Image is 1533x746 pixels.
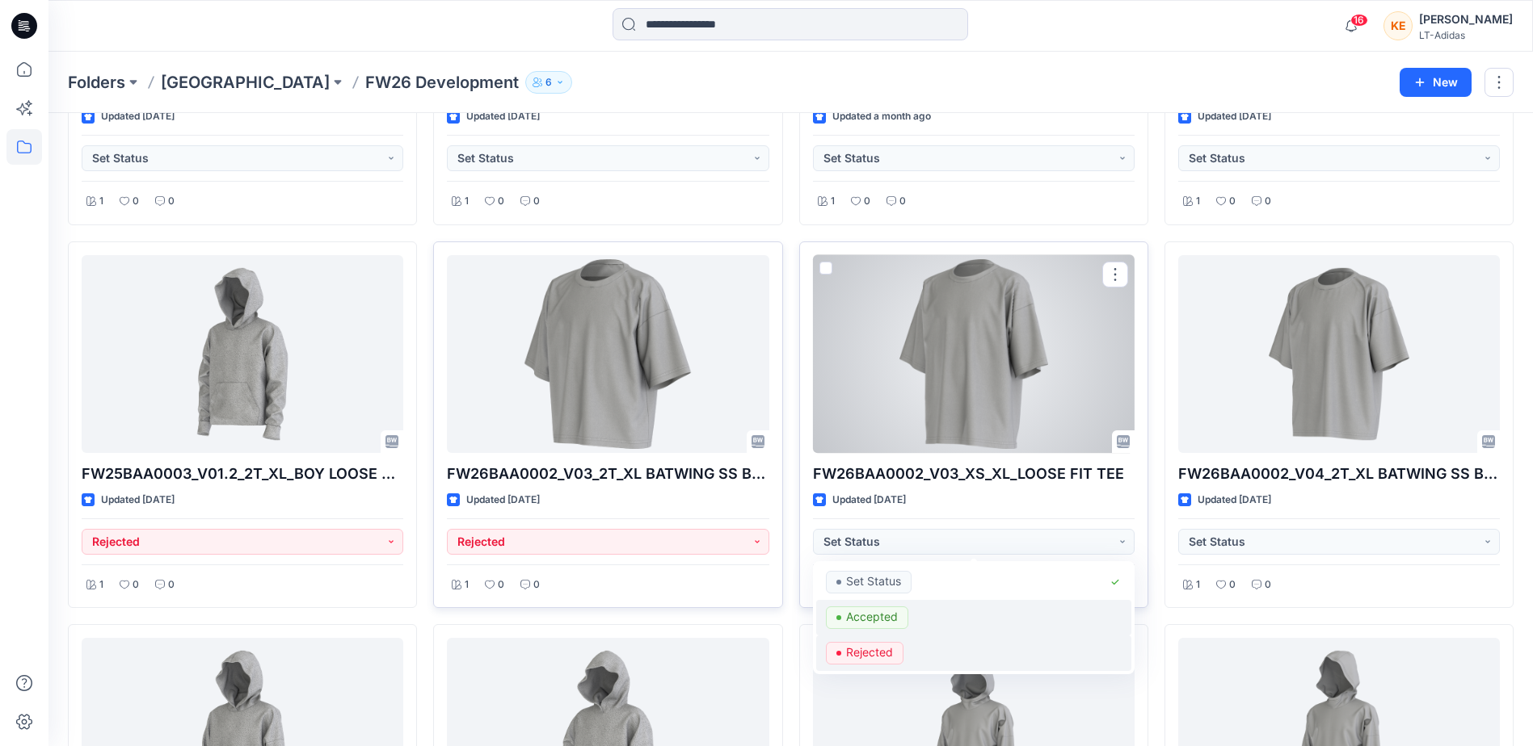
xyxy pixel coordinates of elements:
[161,71,330,94] a: [GEOGRAPHIC_DATA]
[82,463,403,485] p: FW25BAA0003_V01.2_2T_XL_BOY LOOSE HOODED KANGA BATWING_NOT APPRVD
[1265,193,1271,210] p: 0
[1229,193,1236,210] p: 0
[82,255,403,453] a: FW25BAA0003_V01.2_2T_XL_BOY LOOSE HOODED KANGA BATWING_NOT APPRVD
[846,606,898,627] p: Accepted
[899,193,906,210] p: 0
[1198,108,1271,125] p: Updated [DATE]
[813,463,1135,485] p: FW26BAA0002_V03_XS_XL_LOOSE FIT TEE
[498,193,504,210] p: 0
[846,642,893,663] p: Rejected
[99,193,103,210] p: 1
[1419,29,1513,41] div: LT-Adidas
[1178,255,1500,453] a: FW26BAA0002_V04_2T_XL BATWING SS BOXY TEE NOT APPVD
[1198,492,1271,509] p: Updated [DATE]
[133,193,139,210] p: 0
[365,71,519,94] p: FW26 Development
[498,576,504,593] p: 0
[831,193,835,210] p: 1
[447,255,769,453] a: FW26BAA0002_V03_2T_XL BATWING SS BOXY TEE NOT APPVD
[101,108,175,125] p: Updated [DATE]
[1196,193,1200,210] p: 1
[533,193,540,210] p: 0
[68,71,125,94] a: Folders
[99,576,103,593] p: 1
[1265,576,1271,593] p: 0
[832,108,931,125] p: Updated a month ago
[1350,14,1368,27] span: 16
[525,71,572,94] button: 6
[466,108,540,125] p: Updated [DATE]
[465,193,469,210] p: 1
[545,73,552,91] p: 6
[133,576,139,593] p: 0
[168,576,175,593] p: 0
[447,463,769,485] p: FW26BAA0002_V03_2T_XL BATWING SS BOXY TEE NOT APPVD
[101,492,175,509] p: Updated [DATE]
[864,193,870,210] p: 0
[1383,11,1413,40] div: KE
[533,576,540,593] p: 0
[168,193,175,210] p: 0
[813,255,1135,453] a: FW26BAA0002_V03_XS_XL_LOOSE FIT TEE
[465,576,469,593] p: 1
[466,492,540,509] p: Updated [DATE]
[846,571,901,592] p: Set Status
[1178,463,1500,485] p: FW26BAA0002_V04_2T_XL BATWING SS BOXY TEE NOT APPVD
[1229,576,1236,593] p: 0
[1400,68,1472,97] button: New
[1196,576,1200,593] p: 1
[832,492,906,509] p: Updated [DATE]
[1419,10,1513,29] div: [PERSON_NAME]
